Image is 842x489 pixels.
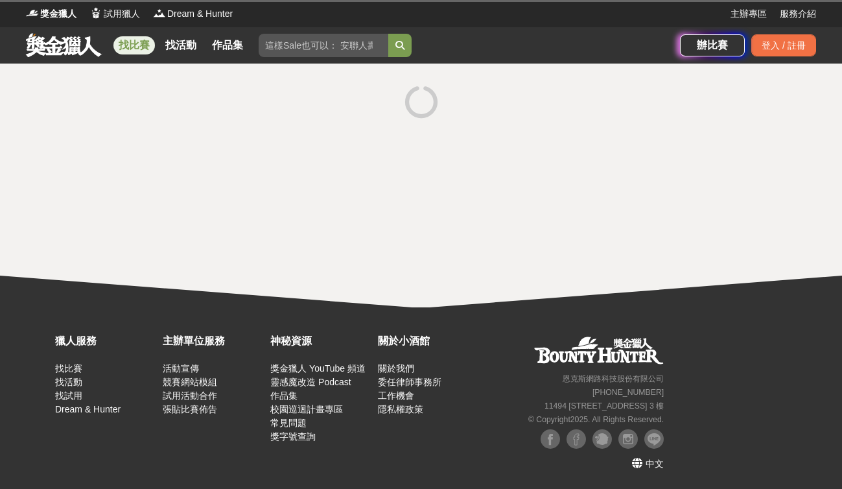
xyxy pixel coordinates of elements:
[618,429,638,449] img: Instagram
[40,7,76,21] span: 獎金獵人
[541,429,560,449] img: Facebook
[378,390,414,401] a: 工作機會
[644,429,664,449] img: LINE
[646,459,664,469] span: 中文
[270,431,316,442] a: 獎字號查詢
[104,7,140,21] span: 試用獵人
[270,377,351,387] a: 靈感魔改造 Podcast
[544,401,664,411] small: 11494 [STREET_ADDRESS] 3 樓
[751,34,816,56] div: 登入 / 註冊
[270,333,371,349] div: 神秘資源
[55,363,82,374] a: 找比賽
[26,7,76,21] a: Logo獎金獵人
[163,404,217,414] a: 張貼比賽佈告
[567,429,586,449] img: Facebook
[55,333,156,349] div: 獵人服務
[270,363,366,374] a: 獎金獵人 YouTube 頻道
[55,390,82,401] a: 找試用
[55,377,82,387] a: 找活動
[731,7,767,21] a: 主辦專區
[163,377,217,387] a: 競賽網站模組
[378,377,441,387] a: 委任律師事務所
[163,390,217,401] a: 試用活動合作
[163,363,199,374] a: 活動宣傳
[207,36,248,54] a: 作品集
[528,415,664,424] small: © Copyright 2025 . All Rights Reserved.
[89,6,102,19] img: Logo
[153,7,233,21] a: LogoDream & Hunter
[270,404,343,414] a: 校園巡迴計畫專區
[270,418,307,428] a: 常見問題
[680,34,745,56] a: 辦比賽
[160,36,202,54] a: 找活動
[113,36,155,54] a: 找比賽
[167,7,233,21] span: Dream & Hunter
[270,390,298,401] a: 作品集
[592,388,664,397] small: [PHONE_NUMBER]
[163,333,264,349] div: 主辦單位服務
[563,374,664,383] small: 恩克斯網路科技股份有限公司
[153,6,166,19] img: Logo
[26,6,39,19] img: Logo
[259,34,388,57] input: 這樣Sale也可以： 安聯人壽創意銷售法募集
[780,7,816,21] a: 服務介紹
[378,363,414,374] a: 關於我們
[378,404,423,414] a: 隱私權政策
[378,333,479,349] div: 關於小酒館
[55,404,121,414] a: Dream & Hunter
[89,7,140,21] a: Logo試用獵人
[592,429,612,449] img: Plurk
